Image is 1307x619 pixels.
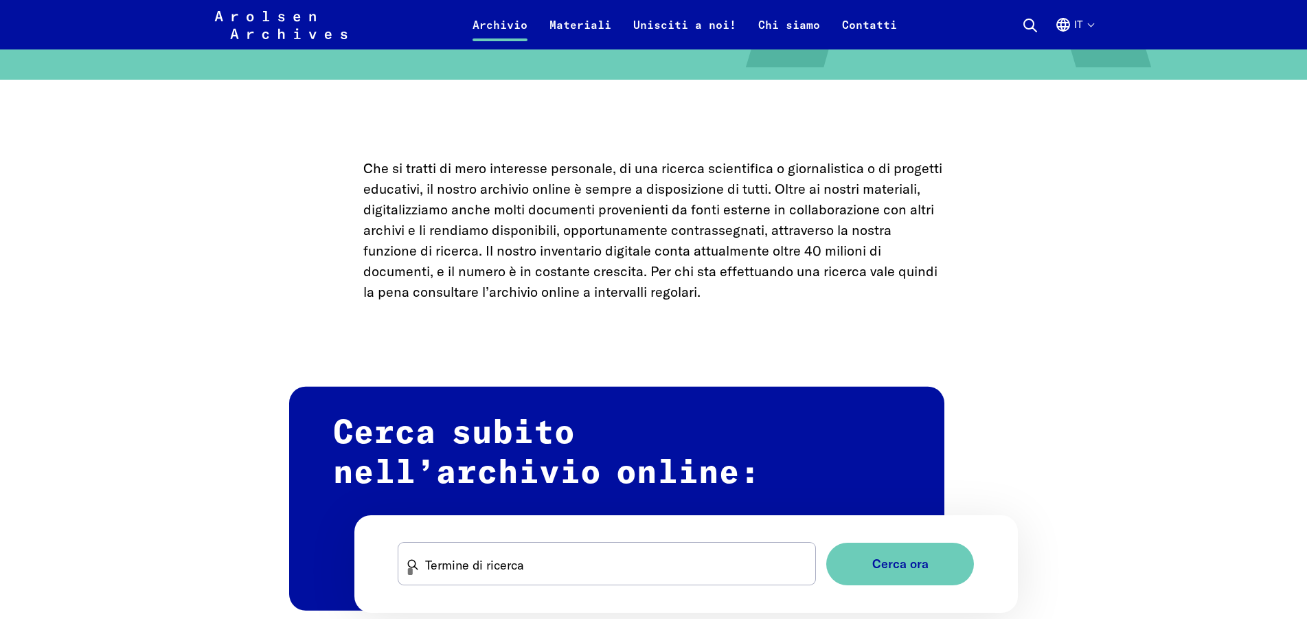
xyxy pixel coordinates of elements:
h2: Cerca subito nell’archivio online: [289,387,944,610]
a: Archivio [462,16,538,49]
button: Italiano, selezione lingua [1055,16,1093,49]
a: Contatti [831,16,908,49]
nav: Primaria [462,8,908,41]
a: Chi siamo [747,16,831,49]
a: Unisciti a noi! [622,16,747,49]
button: Cerca ora [826,543,974,586]
a: Materiali [538,16,622,49]
p: Che si tratti di mero interesse personale, di una ricerca scientifica o giornalistica o di proget... [363,158,944,302]
span: Cerca ora [872,557,929,572]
